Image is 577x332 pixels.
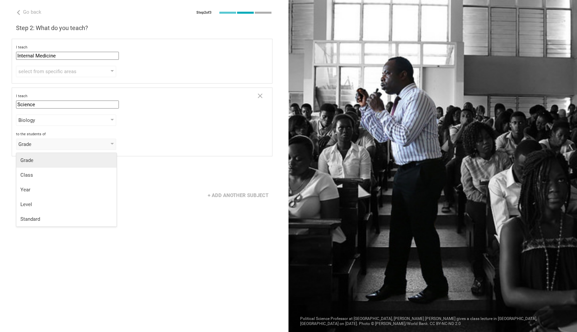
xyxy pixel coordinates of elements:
[196,10,211,15] div: Step 2 of 3
[23,9,41,15] span: Go back
[18,117,95,124] div: Biology
[288,310,577,332] div: Political Science Professor at [GEOGRAPHIC_DATA], [PERSON_NAME] [PERSON_NAME] gives a class lectu...
[16,52,119,60] input: subject or discipline
[16,101,119,109] input: subject or discipline
[18,68,95,75] div: select from specific areas
[16,94,252,99] div: I teach
[18,141,95,148] div: Grade
[204,189,272,202] div: + Add another subject
[16,24,272,32] h3: Step 2: What do you teach?
[16,132,268,137] div: to the students of
[16,45,268,50] div: I teach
